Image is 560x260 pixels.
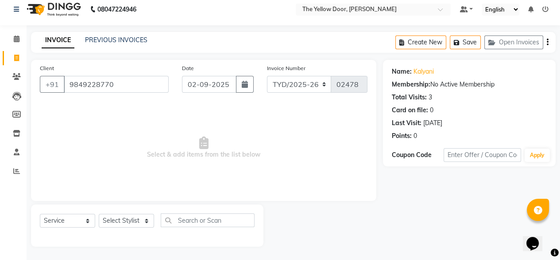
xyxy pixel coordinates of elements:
[523,225,551,251] iframe: chat widget
[392,67,412,76] div: Name:
[392,93,427,102] div: Total Visits:
[430,106,433,115] div: 0
[161,213,255,227] input: Search or Scan
[267,64,305,72] label: Invoice Number
[392,118,421,128] div: Last Visit:
[413,67,434,76] a: Kalyani
[392,80,430,89] div: Membership:
[182,64,194,72] label: Date
[484,35,543,49] button: Open Invoices
[450,35,481,49] button: Save
[40,76,65,93] button: +91
[429,93,432,102] div: 3
[85,36,147,44] a: PREVIOUS INVOICES
[423,118,442,128] div: [DATE]
[64,76,169,93] input: Search by Name/Mobile/Email/Code
[395,35,446,49] button: Create New
[392,131,412,141] div: Points:
[40,103,367,192] span: Select & add items from the list below
[413,131,417,141] div: 0
[444,148,521,162] input: Enter Offer / Coupon Code
[392,106,428,115] div: Card on file:
[42,32,74,48] a: INVOICE
[392,80,547,89] div: No Active Membership
[392,150,444,160] div: Coupon Code
[40,64,54,72] label: Client
[525,149,550,162] button: Apply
